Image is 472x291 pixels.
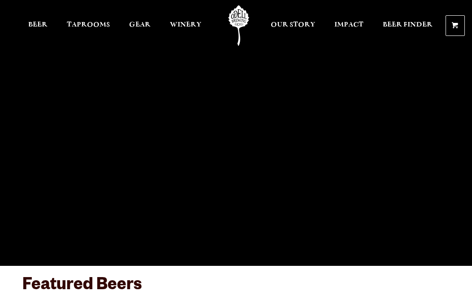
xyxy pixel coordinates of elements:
a: Taprooms [61,5,116,46]
span: Beer [28,21,48,28]
span: Gear [129,21,151,28]
a: Winery [164,5,207,46]
a: Gear [123,5,156,46]
a: Our Story [265,5,321,46]
span: Our Story [271,21,315,28]
a: Impact [329,5,369,46]
a: Odell Home [222,5,255,46]
a: Beer Finder [377,5,438,46]
span: Beer Finder [383,21,433,28]
a: Beer [22,5,53,46]
span: Impact [334,21,364,28]
span: Taprooms [67,21,110,28]
span: Winery [170,21,201,28]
